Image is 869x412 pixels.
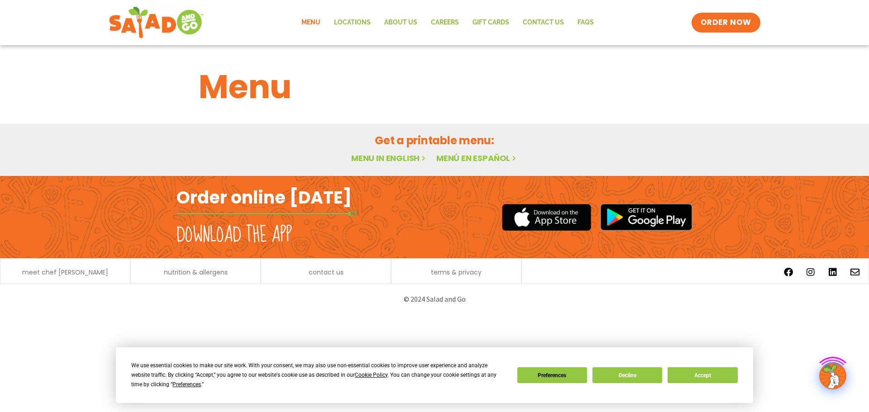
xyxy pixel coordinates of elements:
[436,152,518,164] a: Menú en español
[668,367,737,383] button: Accept
[295,12,327,33] a: Menu
[431,269,482,275] a: terms & privacy
[351,152,427,164] a: Menu in English
[181,293,688,305] p: © 2024 Salad and Go
[22,269,108,275] a: meet chef [PERSON_NAME]
[199,62,670,111] h1: Menu
[502,203,591,232] img: appstore
[701,17,751,28] span: ORDER NOW
[424,12,466,33] a: Careers
[377,12,424,33] a: About Us
[295,12,601,33] nav: Menu
[600,204,692,231] img: google_play
[692,13,760,33] a: ORDER NOW
[164,269,228,275] a: nutrition & allergens
[177,223,292,248] h2: Download the app
[116,347,753,403] div: Cookie Consent Prompt
[199,133,670,148] h2: Get a printable menu:
[309,269,344,275] a: contact us
[516,12,571,33] a: Contact Us
[327,12,377,33] a: Locations
[131,361,506,389] div: We use essential cookies to make our site work. With your consent, we may also use non-essential ...
[517,367,587,383] button: Preferences
[177,186,352,208] h2: Order online [DATE]
[571,12,601,33] a: FAQs
[592,367,662,383] button: Decline
[177,211,358,216] img: fork
[172,381,201,388] span: Preferences
[466,12,516,33] a: GIFT CARDS
[355,372,387,378] span: Cookie Policy
[109,5,204,41] img: new-SAG-logo-768×292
